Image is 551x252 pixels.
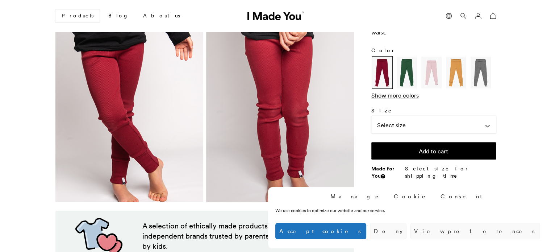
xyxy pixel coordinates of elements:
[421,56,442,89] a: Variation image: Pink
[371,116,496,133] div: Select size
[410,223,540,239] button: View preferences
[372,56,393,89] label: Fit Leggings - Maroon
[446,57,466,88] img: Variation image: Yellow
[330,193,485,200] div: Manage Cookie Consent
[422,58,440,87] img: Variation image: Pink
[371,107,496,115] label: Size
[370,223,406,239] button: Deny
[55,9,100,22] a: Products
[446,56,467,89] label: Fit Leggings - Mustard
[371,47,496,54] label: Color
[382,175,384,178] img: Info sign
[371,165,395,179] strong: Made for You
[397,57,417,88] img: Variation image: Green
[142,221,308,251] p: A selection of ethically made products from independent brands trusted by parents and loved by kids.
[371,142,496,160] button: Add to cart
[371,56,393,89] a: Variation image: Red
[470,56,492,89] a: Variation image: Grey
[470,56,491,89] label: Fit Leggings - Dark Grey
[471,57,491,88] img: Variation image: Grey
[405,165,496,179] p: Select size for shipping time
[103,10,134,22] a: Blog
[396,56,417,89] label: Fit Leggings - Bottle Green
[372,57,392,88] img: Variation image: Red
[396,56,418,89] a: Variation image: Green
[137,10,186,22] a: About us
[275,223,366,239] button: Accept cookies
[275,207,433,214] div: We use cookies to optimize our website and our service.
[371,92,419,99] a: Show more colors
[445,56,467,89] a: Variation image: Yellow
[421,56,442,89] label: Fit Leggings - Powder Pink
